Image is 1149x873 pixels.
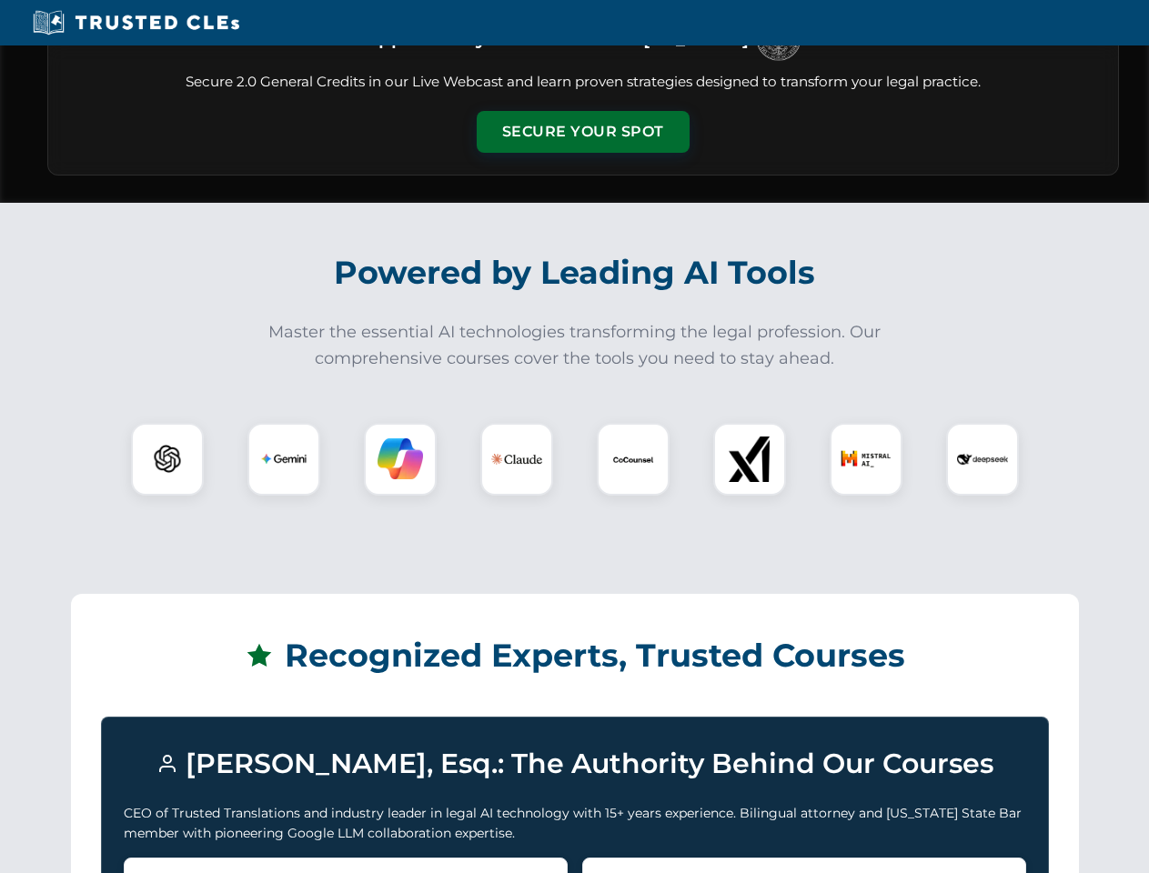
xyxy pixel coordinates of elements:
[124,739,1026,788] h3: [PERSON_NAME], Esq.: The Authority Behind Our Courses
[257,319,893,372] p: Master the essential AI technologies transforming the legal profession. Our comprehensive courses...
[491,434,542,485] img: Claude Logo
[364,423,437,496] div: Copilot
[610,436,656,482] img: CoCounsel Logo
[713,423,786,496] div: xAI
[27,9,245,36] img: Trusted CLEs
[727,436,772,482] img: xAI Logo
[131,423,204,496] div: ChatGPT
[830,423,902,496] div: Mistral AI
[70,72,1096,93] p: Secure 2.0 General Credits in our Live Webcast and learn proven strategies designed to transform ...
[477,111,690,153] button: Secure Your Spot
[480,423,553,496] div: Claude
[124,803,1026,844] p: CEO of Trusted Translations and industry leader in legal AI technology with 15+ years experience....
[71,241,1079,305] h2: Powered by Leading AI Tools
[946,423,1019,496] div: DeepSeek
[247,423,320,496] div: Gemini
[841,434,892,485] img: Mistral AI Logo
[261,436,307,482] img: Gemini Logo
[101,624,1049,687] h2: Recognized Experts, Trusted Courses
[957,434,1008,485] img: DeepSeek Logo
[141,433,194,486] img: ChatGPT Logo
[378,436,423,482] img: Copilot Logo
[597,423,670,496] div: CoCounsel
